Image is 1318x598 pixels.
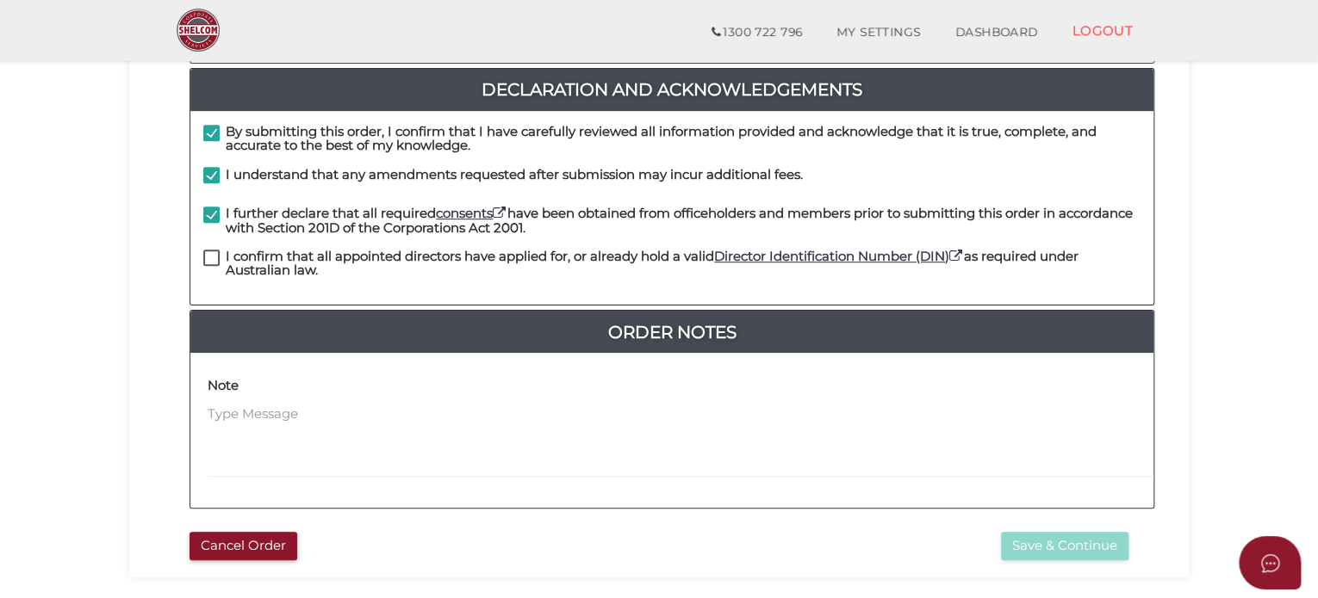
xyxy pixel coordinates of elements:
button: Open asap [1239,536,1301,589]
h4: I understand that any amendments requested after submission may incur additional fees. [226,168,803,182]
button: Cancel Order [190,532,297,560]
a: consents [436,205,507,221]
h4: Note [208,379,239,393]
a: DASHBOARD [938,15,1055,50]
a: Order Notes [190,318,1153,346]
h4: I confirm that all appointed directors have applied for, or already hold a valid as required unde... [226,250,1141,278]
a: LOGOUT [1054,13,1150,48]
a: 1300 722 796 [694,15,819,50]
h4: By submitting this order, I confirm that I have carefully reviewed all information provided and a... [226,125,1141,153]
h4: I further declare that all required have been obtained from officeholders and members prior to su... [226,207,1141,235]
a: Director Identification Number (DIN) [714,248,964,264]
button: Save & Continue [1001,532,1128,560]
a: Declaration And Acknowledgements [190,76,1153,103]
a: MY SETTINGS [819,15,938,50]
